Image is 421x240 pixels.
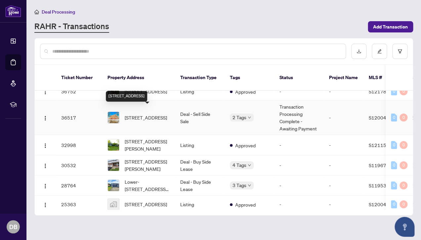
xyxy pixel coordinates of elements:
[373,22,408,32] span: Add Transaction
[274,175,324,196] td: -
[369,201,395,207] span: S12004048
[324,196,363,213] td: -
[391,161,397,169] div: 0
[125,138,170,152] span: [STREET_ADDRESS][PERSON_NAME]
[232,181,246,189] span: 3 Tags
[235,88,256,95] span: Approved
[43,116,48,121] img: Logo
[175,65,225,91] th: Transaction Type
[324,83,363,100] td: -
[175,175,225,196] td: Deal - Buy Side Lease
[125,158,170,172] span: [STREET_ADDRESS][PERSON_NAME]
[400,181,407,189] div: 0
[40,86,51,97] button: Logo
[40,160,51,170] button: Logo
[274,65,324,91] th: Status
[175,83,225,100] td: Listing
[248,116,251,119] span: down
[232,114,246,121] span: 2 Tags
[274,100,324,135] td: Transaction Processing Complete - Awaiting Payment
[248,184,251,187] span: down
[369,115,395,120] span: S12004048
[43,163,48,168] img: Logo
[108,180,119,191] img: thumbnail-img
[125,178,170,193] span: Lower-[STREET_ADDRESS][PERSON_NAME]
[400,200,407,208] div: 0
[56,155,102,175] td: 30532
[232,161,246,169] span: 4 Tags
[372,44,387,59] button: edit
[43,89,48,95] img: Logo
[369,88,395,94] span: S12178469
[391,200,397,208] div: 0
[368,21,413,32] button: Add Transaction
[43,202,48,208] img: Logo
[102,65,175,91] th: Property Address
[108,112,119,123] img: thumbnail-img
[108,139,119,151] img: thumbnail-img
[56,175,102,196] td: 28764
[175,196,225,213] td: Listing
[42,9,75,15] span: Deal Processing
[398,49,402,54] span: filter
[56,135,102,155] td: 32998
[400,141,407,149] div: 0
[369,162,395,168] span: S11967494
[351,44,366,59] button: download
[324,135,363,155] td: -
[248,164,251,167] span: down
[34,10,39,14] span: home
[391,87,397,95] div: 0
[125,114,167,121] span: [STREET_ADDRESS]
[391,181,397,189] div: 0
[400,87,407,95] div: 0
[56,196,102,213] td: 25363
[274,83,324,100] td: -
[369,182,395,188] span: S11953066
[324,155,363,175] td: -
[56,100,102,135] td: 36517
[106,91,147,102] div: [STREET_ADDRESS]
[5,5,21,17] img: logo
[324,175,363,196] td: -
[40,140,51,150] button: Logo
[400,161,407,169] div: 0
[34,21,109,33] a: RAHR - Transactions
[108,199,119,210] img: thumbnail-img
[274,155,324,175] td: -
[363,65,403,91] th: MLS #
[391,141,397,149] div: 0
[56,83,102,100] td: 36752
[43,183,48,189] img: Logo
[175,135,225,155] td: Listing
[56,65,102,91] th: Ticket Number
[377,49,382,54] span: edit
[357,49,361,54] span: download
[274,196,324,213] td: -
[274,135,324,155] td: -
[125,201,167,208] span: [STREET_ADDRESS]
[43,143,48,148] img: Logo
[40,180,51,191] button: Logo
[175,100,225,135] td: Deal - Sell Side Sale
[225,65,274,91] th: Tags
[9,222,18,231] span: DB
[40,112,51,123] button: Logo
[324,65,363,91] th: Project Name
[235,142,256,149] span: Approved
[400,114,407,121] div: 0
[369,142,395,148] span: S12115426
[395,217,414,237] button: Open asap
[235,201,256,208] span: Approved
[391,114,397,121] div: 0
[175,155,225,175] td: Deal - Buy Side Lease
[324,100,363,135] td: -
[40,199,51,210] button: Logo
[392,44,407,59] button: filter
[108,160,119,171] img: thumbnail-img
